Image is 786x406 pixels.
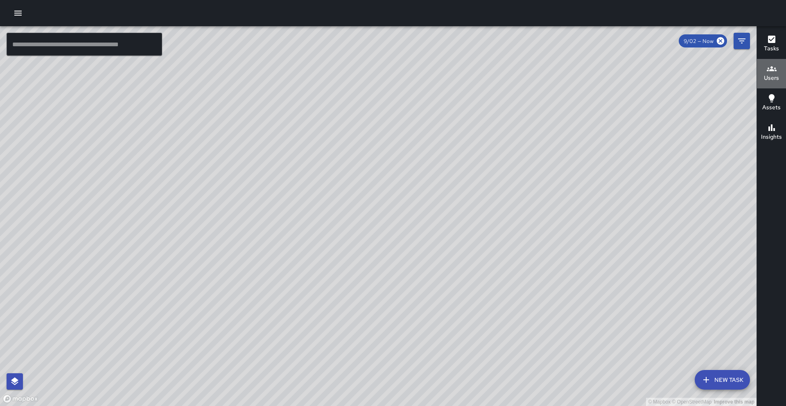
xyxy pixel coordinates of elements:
div: 9/02 — Now [679,34,727,47]
button: Insights [757,118,786,147]
h6: Users [764,74,779,83]
h6: Assets [762,103,781,112]
button: Tasks [757,29,786,59]
span: 9/02 — Now [679,38,718,45]
h6: Insights [761,133,782,142]
button: Assets [757,88,786,118]
button: New Task [695,370,750,390]
h6: Tasks [764,44,779,53]
button: Filters [734,33,750,49]
button: Users [757,59,786,88]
